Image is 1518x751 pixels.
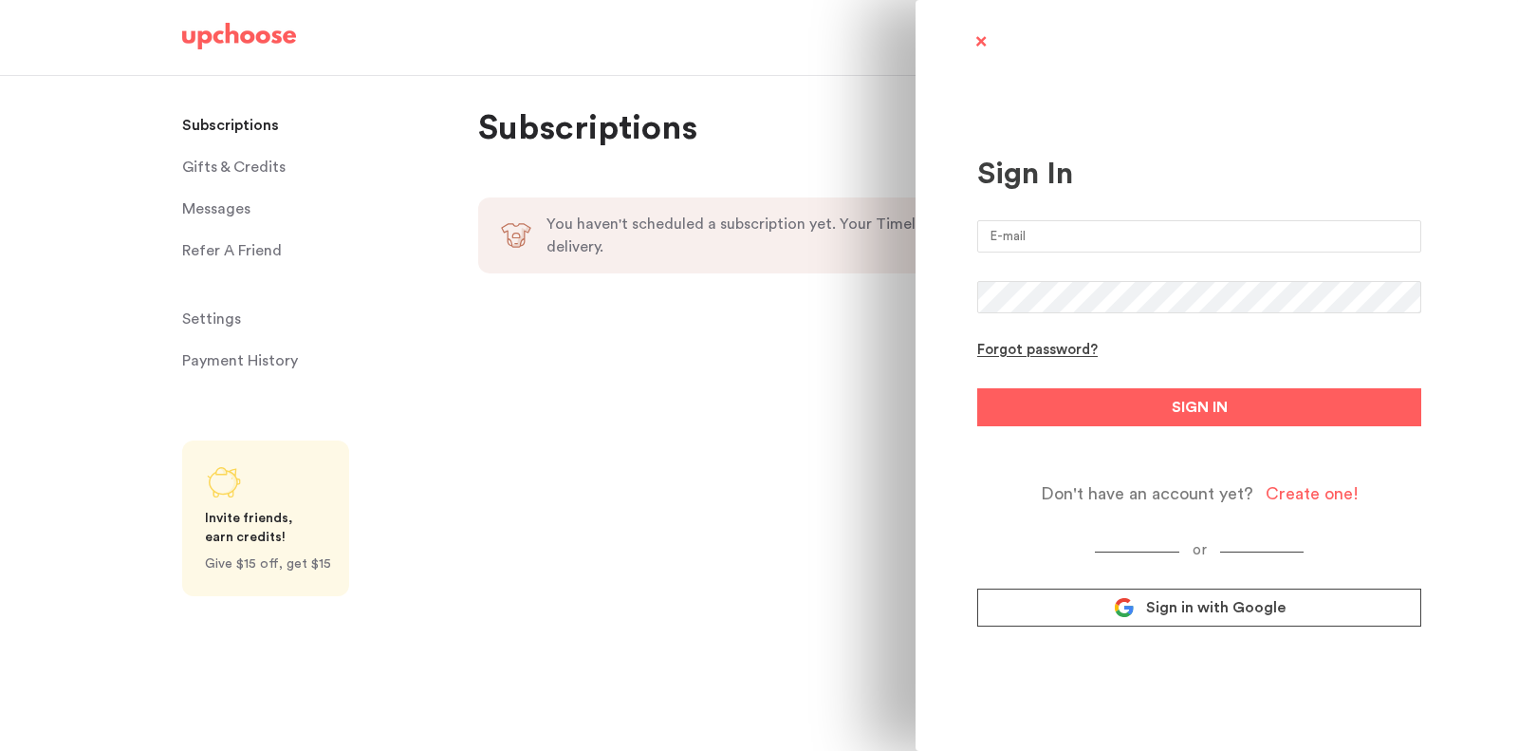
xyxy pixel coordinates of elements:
[1266,483,1359,505] div: Create one!
[977,589,1421,627] a: Sign in with Google
[1146,598,1286,617] span: Sign in with Google
[1179,543,1220,557] span: or
[977,220,1421,253] input: E-mail
[977,156,1421,192] div: Sign In
[1172,396,1228,419] span: SIGN IN
[977,342,1098,360] div: Forgot password?
[1041,483,1253,505] span: Don't have an account yet?
[977,388,1421,426] button: SIGN IN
